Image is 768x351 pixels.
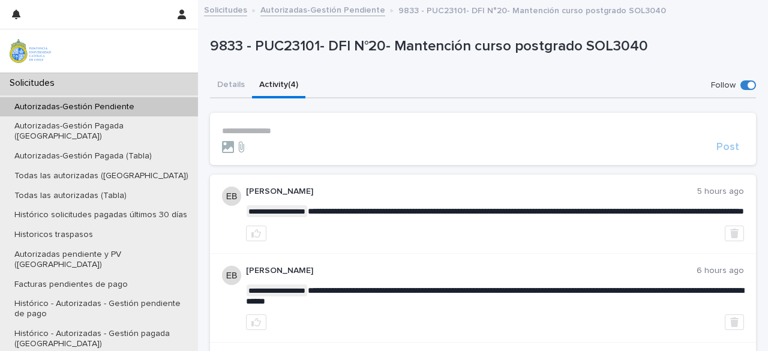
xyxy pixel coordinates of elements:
p: 9833 - PUC23101- DFI N°20- Mantención curso postgrado SOL3040 [210,38,751,55]
p: Histórico - Autorizadas - Gestión pendiente de pago [5,299,198,319]
p: Histórico solicitudes pagadas últimos 30 días [5,210,197,220]
p: Todas las autorizadas (Tabla) [5,191,136,201]
p: Histórico - Autorizadas - Gestión pagada ([GEOGRAPHIC_DATA]) [5,329,198,349]
button: Delete post [725,314,744,330]
button: Delete post [725,226,744,241]
p: Todas las autorizadas ([GEOGRAPHIC_DATA]) [5,171,198,181]
p: 9833 - PUC23101- DFI N°20- Mantención curso postgrado SOL3040 [398,3,666,16]
a: Autorizadas-Gestión Pendiente [260,2,385,16]
p: Solicitudes [5,77,64,89]
button: Activity (4) [252,73,305,98]
p: Follow [711,80,736,91]
p: [PERSON_NAME] [246,187,697,197]
p: Autorizadas-Gestión Pagada (Tabla) [5,151,161,161]
a: Solicitudes [204,2,247,16]
p: Autorizadas-Gestión Pendiente [5,102,144,112]
p: Autorizadas-Gestión Pagada ([GEOGRAPHIC_DATA]) [5,121,198,142]
span: Post [716,142,739,152]
p: Autorizadas pendiente y PV ([GEOGRAPHIC_DATA]) [5,250,198,270]
p: Historicos traspasos [5,230,103,240]
button: like this post [246,226,266,241]
p: [PERSON_NAME] [246,266,697,276]
p: Facturas pendientes de pago [5,280,137,290]
button: Post [712,142,744,152]
button: Details [210,73,252,98]
p: 6 hours ago [697,266,744,276]
p: 5 hours ago [697,187,744,197]
img: iqsleoUpQLaG7yz5l0jK [10,39,51,63]
button: like this post [246,314,266,330]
